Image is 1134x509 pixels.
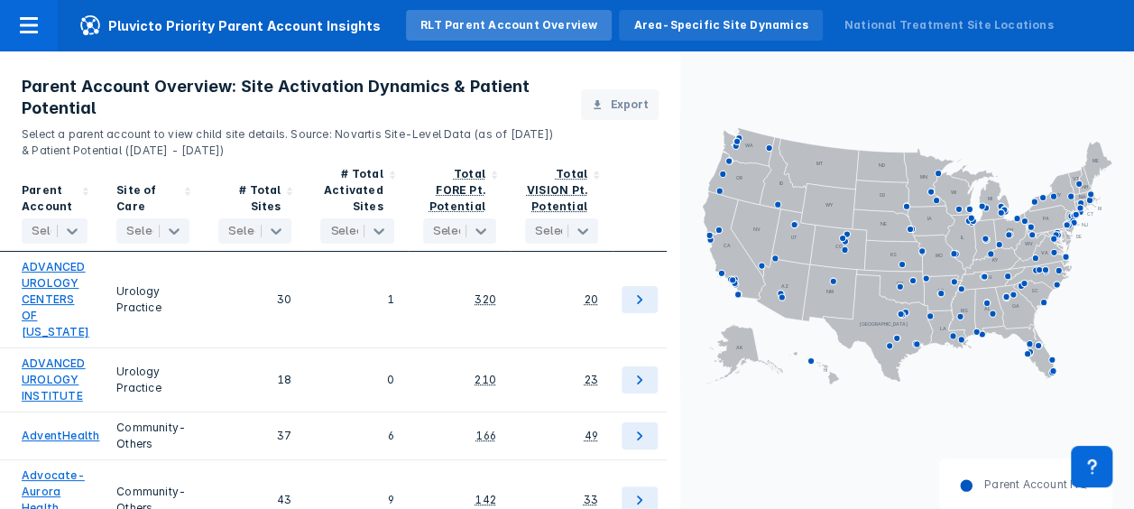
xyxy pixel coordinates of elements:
span: Export [610,97,648,113]
div: Urology Practice [116,259,189,340]
a: ADVANCED UROLOGY INSTITUTE [22,356,88,404]
div: Area-Specific Site Dynamics [633,17,807,33]
div: 0 [320,356,393,404]
div: 166 [475,428,496,444]
a: AdventHealth [22,428,99,444]
div: 1 [320,259,393,340]
div: Total VISION Pt. Potential [527,167,587,213]
div: 142 [475,492,496,508]
div: Sort [306,159,408,252]
div: 18 [218,356,291,404]
div: Total FORE Pt. Potential [429,167,485,213]
div: 20 [585,292,598,308]
dd: Parent Account HQ [973,477,1087,493]
a: ADVANCED UROLOGY CENTERS OF [US_STATE] [22,259,89,340]
div: 37 [218,420,291,452]
a: National Treatment Site Locations [830,10,1068,41]
div: Sort [511,159,613,252]
div: # Total Activated Sites [320,166,383,215]
div: 320 [475,292,496,308]
a: Area-Specific Site Dynamics [619,10,822,41]
div: 6 [320,420,393,452]
p: Select a parent account to view child site details. Source: Novartis Site-Level Data (as of [DATE... [22,119,559,159]
div: 210 [475,372,496,388]
button: Export [581,89,659,120]
div: RLT Parent Account Overview [420,17,597,33]
div: 30 [218,259,291,340]
div: Community-Others [116,420,189,452]
div: Urology Practice [116,356,189,404]
h3: Parent Account Overview: Site Activation Dynamics & Patient Potential [22,76,559,119]
div: National Treatment Site Locations [844,17,1054,33]
div: Contact Support [1071,446,1112,487]
div: 33 [584,492,598,508]
div: 23 [585,372,598,388]
div: # Total Sites [218,182,281,215]
span: Pluvicto Priority Parent Account Insights [58,14,402,36]
div: Sort [409,159,511,252]
div: 49 [585,428,598,444]
a: RLT Parent Account Overview [406,10,612,41]
div: Sort [102,159,204,252]
div: Site of Care [116,182,179,215]
div: Parent Account [22,182,77,215]
div: Sort [204,159,306,252]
